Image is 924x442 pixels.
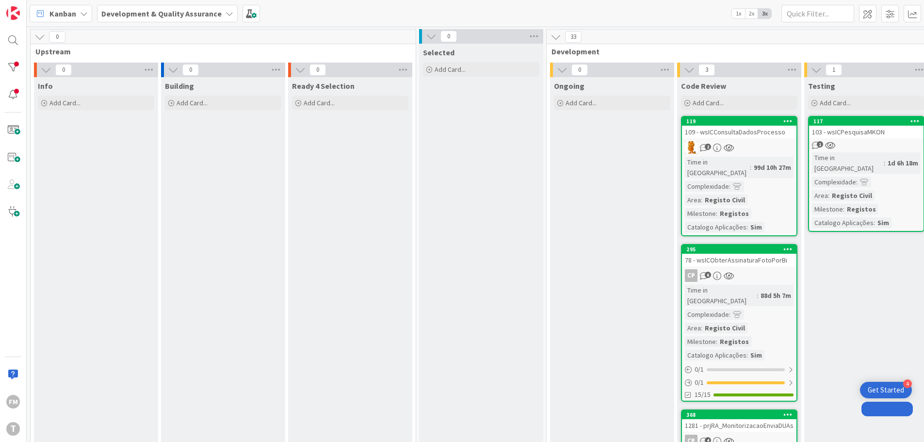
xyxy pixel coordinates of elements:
div: Sim [748,222,764,232]
span: 0 [440,31,457,42]
span: : [843,204,844,214]
div: 368 [686,411,796,418]
span: : [746,222,748,232]
span: Info [38,81,53,91]
span: 0 [571,64,588,76]
span: 3 [698,64,715,76]
div: Milestone [685,336,716,347]
span: Testing [808,81,835,91]
span: : [828,190,829,201]
span: 0 [49,31,65,43]
div: Registos [844,204,878,214]
span: Building [165,81,194,91]
div: Time in [GEOGRAPHIC_DATA] [812,152,884,174]
span: 1x [732,9,745,18]
img: RL [685,141,697,154]
span: 15/15 [695,390,711,400]
div: Registo Civil [702,195,747,205]
span: : [750,162,751,173]
div: T [6,422,20,436]
span: 6 [705,272,711,278]
span: Ongoing [554,81,584,91]
div: CP [685,269,697,282]
span: 0 [309,64,326,76]
b: Development & Quality Assurance [101,9,222,18]
div: 117103 - wsICPesquisaMKON [809,117,924,138]
span: Add Card... [566,98,597,107]
div: 117 [813,118,924,125]
span: : [746,350,748,360]
span: : [884,158,885,168]
span: : [856,177,858,187]
span: Ready 4 Selection [292,81,355,91]
input: Quick Filter... [781,5,854,22]
div: Catalogo Aplicações [812,217,874,228]
img: Visit kanbanzone.com [6,6,20,20]
span: Add Card... [693,98,724,107]
span: 0 [55,64,72,76]
div: Area [685,195,701,205]
span: Upstream [35,47,404,56]
span: : [716,336,717,347]
div: 88d 5h 7m [758,290,794,301]
span: Add Card... [435,65,466,74]
span: : [729,309,730,320]
div: Area [685,323,701,333]
span: 0 / 1 [695,364,704,375]
span: Add Card... [49,98,81,107]
div: 368 [682,410,796,419]
span: 1 [826,64,842,76]
div: Complexidade [812,177,856,187]
div: Milestone [685,208,716,219]
span: 1 [817,141,823,147]
span: Selected [423,48,454,57]
div: Registo Civil [829,190,875,201]
div: Catalogo Aplicações [685,350,746,360]
span: Kanban [49,8,76,19]
div: 78 - wsICObterAssinaturaFotoPorBi [682,254,796,266]
div: 119 [682,117,796,126]
div: FM [6,395,20,409]
span: 2x [745,9,758,18]
div: 4 [903,379,912,388]
div: 103 - wsICPesquisaMKON [809,126,924,138]
span: Code Review [681,81,726,91]
div: Catalogo Aplicações [685,222,746,232]
div: Open Get Started checklist, remaining modules: 4 [860,382,912,398]
div: 99d 10h 27m [751,162,794,173]
div: 117 [809,117,924,126]
span: : [701,195,702,205]
div: Milestone [812,204,843,214]
span: 2 [705,144,711,150]
div: 119 [686,118,796,125]
a: 119109 - wsICConsultaDadosProcessoRLTime in [GEOGRAPHIC_DATA]:99d 10h 27mComplexidade:Area:Regist... [681,116,797,236]
div: Complexidade [685,181,729,192]
span: : [716,208,717,219]
div: 295 [686,246,796,253]
span: : [874,217,875,228]
div: 0/1 [682,377,796,389]
span: 0 [182,64,199,76]
div: Sim [748,350,764,360]
div: Time in [GEOGRAPHIC_DATA] [685,157,750,178]
div: Registo Civil [702,323,747,333]
span: Add Card... [304,98,335,107]
span: : [757,290,758,301]
div: Sim [875,217,892,228]
div: 295 [682,245,796,254]
span: Add Card... [820,98,851,107]
span: : [701,323,702,333]
div: 119109 - wsICConsultaDadosProcesso [682,117,796,138]
div: 1281 - prjRA_MonitorizacaoEnviaDUAs [682,419,796,432]
div: 0/1 [682,363,796,376]
div: Get Started [868,385,904,395]
div: 109 - wsICConsultaDadosProcesso [682,126,796,138]
span: 33 [565,31,582,43]
div: 29578 - wsICObterAssinaturaFotoPorBi [682,245,796,266]
span: Add Card... [177,98,208,107]
a: 29578 - wsICObterAssinaturaFotoPorBiCPTime in [GEOGRAPHIC_DATA]:88d 5h 7mComplexidade:Area:Regist... [681,244,797,402]
div: RL [682,141,796,154]
span: 0 / 1 [695,377,704,388]
div: Complexidade [685,309,729,320]
div: Time in [GEOGRAPHIC_DATA] [685,285,757,306]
